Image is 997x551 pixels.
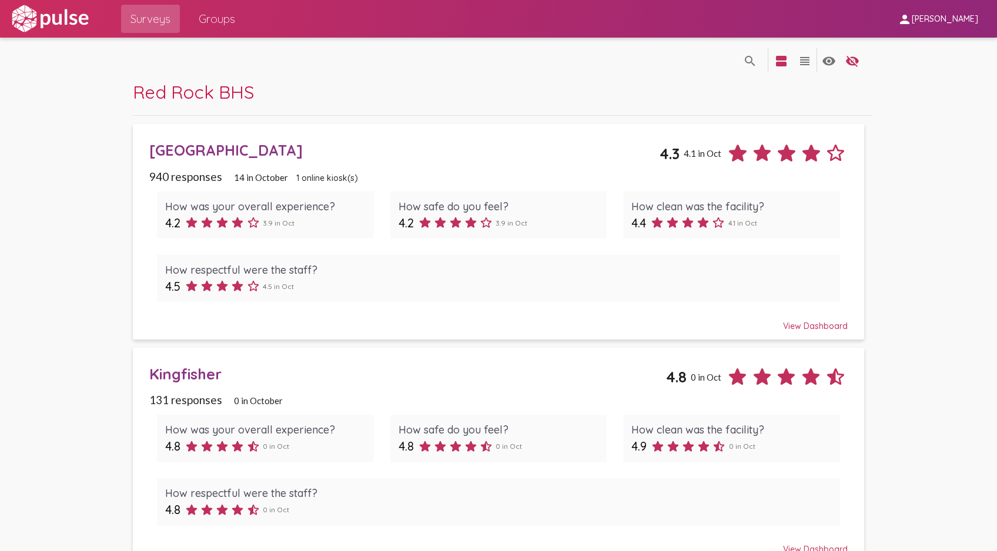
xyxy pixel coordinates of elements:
[165,502,180,517] span: 4.8
[798,54,812,68] mat-icon: language
[729,442,755,451] span: 0 in Oct
[496,219,527,227] span: 3.9 in Oct
[165,439,180,453] span: 4.8
[728,219,757,227] span: 4.1 in Oct
[912,14,978,25] span: [PERSON_NAME]
[743,54,757,68] mat-icon: language
[774,54,788,68] mat-icon: language
[165,200,366,213] div: How was your overall experience?
[165,279,180,294] span: 4.5
[822,54,836,68] mat-icon: language
[817,48,841,72] button: language
[684,148,721,159] span: 4.1 in Oct
[399,216,414,230] span: 4.2
[738,48,762,72] button: language
[131,8,170,29] span: Surveys
[165,423,366,436] div: How was your overall experience?
[263,219,295,227] span: 3.9 in Oct
[496,442,522,451] span: 0 in Oct
[263,505,289,514] span: 0 in Oct
[121,5,180,33] a: Surveys
[149,170,222,183] span: 940 responses
[770,48,793,72] button: language
[149,141,660,159] div: [GEOGRAPHIC_DATA]
[133,124,864,340] a: [GEOGRAPHIC_DATA]4.34.1 in Oct940 responses14 in October1 online kiosk(s)How was your overall exp...
[189,5,245,33] a: Groups
[845,54,859,68] mat-icon: language
[666,368,687,386] span: 4.8
[399,200,599,213] div: How safe do you feel?
[149,393,222,406] span: 131 responses
[793,48,817,72] button: language
[9,4,91,33] img: white-logo.svg
[149,310,848,331] div: View Dashboard
[631,439,647,453] span: 4.9
[631,216,646,230] span: 4.4
[165,216,180,230] span: 4.2
[199,8,235,29] span: Groups
[133,80,254,103] span: Red Rock BHS
[691,372,721,382] span: 0 in Oct
[399,423,599,436] div: How safe do you feel?
[898,12,912,26] mat-icon: person
[234,172,288,183] span: 14 in October
[296,173,358,183] span: 1 online kiosk(s)
[399,439,414,453] span: 4.8
[888,8,988,29] button: [PERSON_NAME]
[841,48,864,72] button: language
[234,395,283,406] span: 0 in October
[149,365,667,383] div: Kingfisher
[165,486,831,500] div: How respectful were the staff?
[263,282,294,291] span: 4.5 in Oct
[263,442,289,451] span: 0 in Oct
[165,263,831,277] div: How respectful were the staff?
[631,423,832,436] div: How clean was the facility?
[660,145,680,163] span: 4.3
[631,200,832,213] div: How clean was the facility?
